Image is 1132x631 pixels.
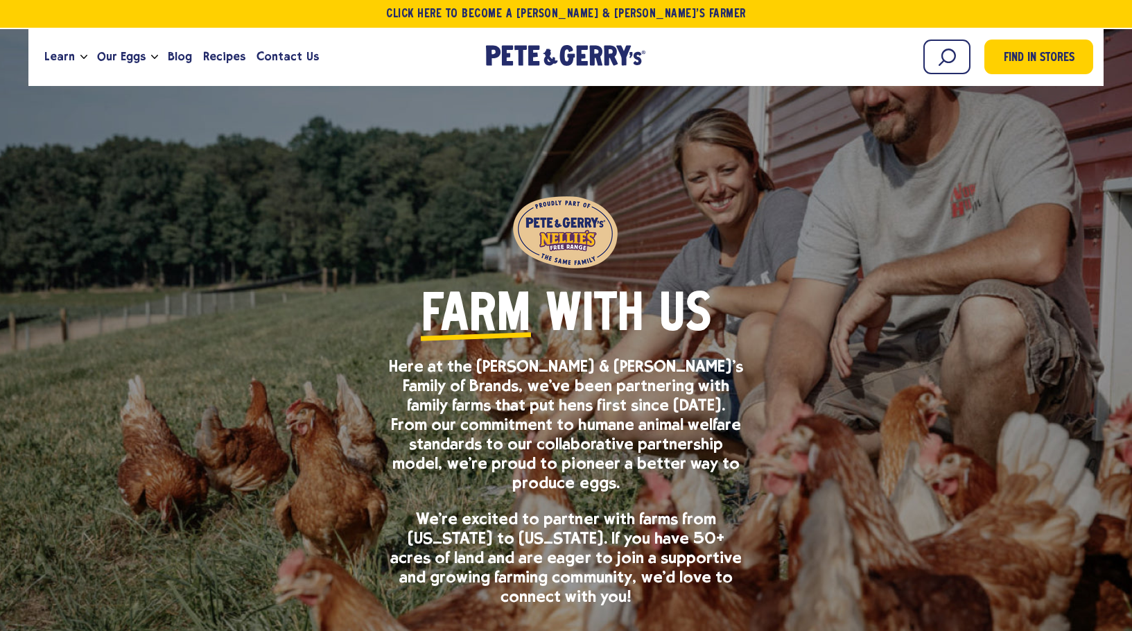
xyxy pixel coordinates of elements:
[984,40,1093,74] a: Find in Stores
[546,291,644,343] span: with
[162,38,198,76] a: Blog
[92,38,151,76] a: Our Eggs
[203,48,245,65] span: Recipes
[421,291,531,343] span: Farm
[97,48,146,65] span: Our Eggs
[923,40,970,74] input: Search
[388,509,743,606] p: We’re excited to partner with farms from [US_STATE] to [US_STATE]. If you have 50+ acres of land ...
[198,38,251,76] a: Recipes
[168,48,192,65] span: Blog
[1004,49,1074,68] span: Find in Stores
[151,55,158,60] button: Open the dropdown menu for Our Eggs
[388,356,743,492] p: Here at the [PERSON_NAME] & [PERSON_NAME]’s Family of Brands, we’ve been partnering with family f...
[251,38,324,76] a: Contact Us
[44,48,75,65] span: Learn
[80,55,87,60] button: Open the dropdown menu for Learn
[256,48,318,65] span: Contact Us
[659,291,711,343] span: Us
[39,38,80,76] a: Learn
